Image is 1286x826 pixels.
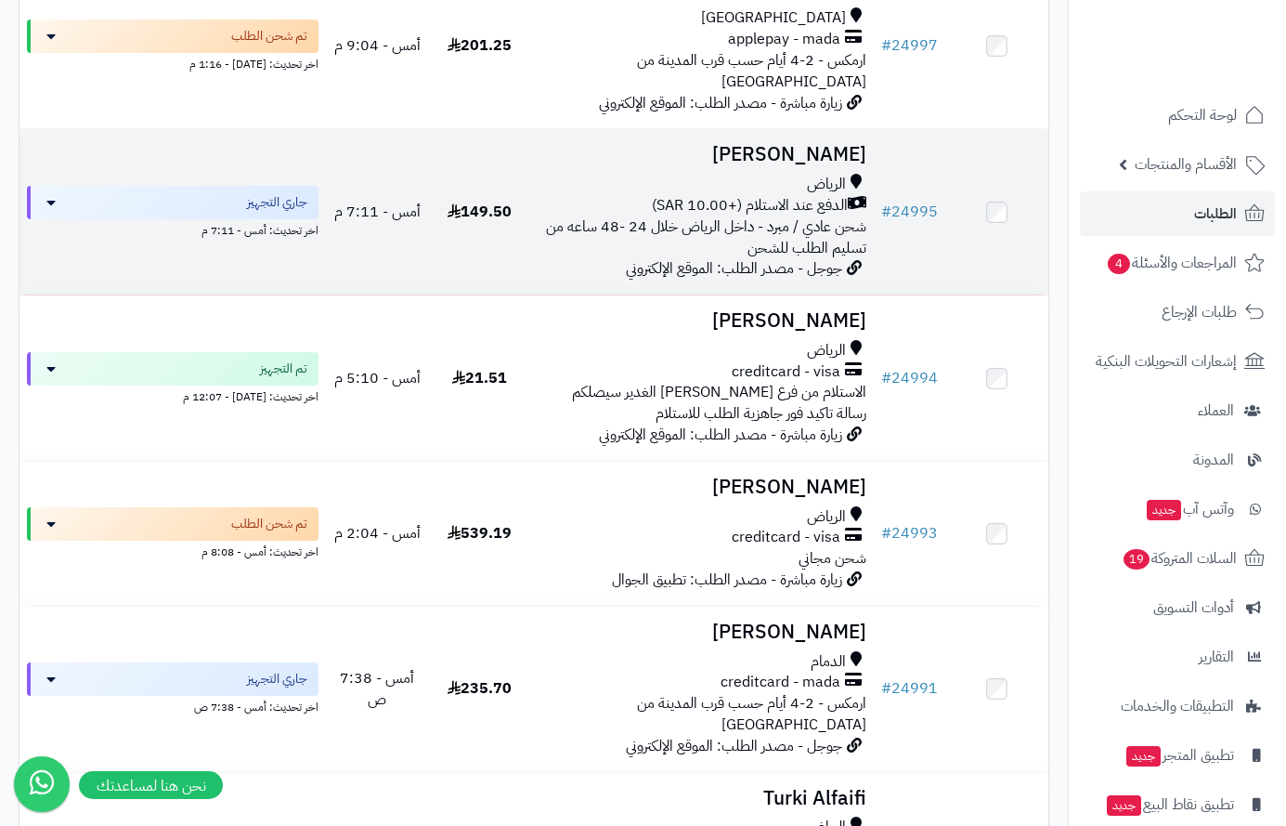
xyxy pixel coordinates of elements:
[637,692,866,736] span: ارمكس - 2-4 أيام حسب قرب المدينة من [GEOGRAPHIC_DATA]
[881,677,938,700] a: #24991
[881,367,938,389] a: #24994
[1193,447,1234,473] span: المدونة
[1080,585,1275,630] a: أدوات التسويق
[1194,201,1237,227] span: الطلبات
[27,696,318,715] div: اخر تحديث: أمس - 7:38 ص
[539,144,866,165] h3: [PERSON_NAME]
[1080,487,1275,531] a: وآتس آبجديد
[732,527,840,548] span: creditcard - visa
[599,92,842,114] span: زيارة مباشرة - مصدر الطلب: الموقع الإلكتروني
[1122,545,1237,571] span: السلات المتروكة
[881,677,891,700] span: #
[1080,438,1275,482] a: المدونة
[1096,348,1237,374] span: إشعارات التحويلات البنكية
[247,193,307,212] span: جاري التجهيز
[728,29,840,50] span: applepay - mada
[1124,742,1234,768] span: تطبيق المتجر
[1080,339,1275,384] a: إشعارات التحويلات البنكية
[448,522,512,544] span: 539.19
[260,360,307,378] span: تم التجهيز
[1080,635,1275,679] a: التقارير
[448,34,512,57] span: 201.25
[334,201,421,223] span: أمس - 7:11 م
[539,477,866,498] h3: [PERSON_NAME]
[881,367,891,389] span: #
[881,201,938,223] a: #24995
[1080,241,1275,285] a: المراجعات والأسئلة4
[1080,733,1275,778] a: تطبيق المتجرجديد
[27,386,318,405] div: اخر تحديث: [DATE] - 12:07 م
[1147,500,1181,520] span: جديد
[1107,795,1141,816] span: جديد
[572,381,866,425] span: الاستلام من فرع [PERSON_NAME] الغدير سيصلكم رسالة تاكيد فور جاهزية الطلب للاستلام
[1135,151,1237,177] span: الأقسام والمنتجات
[1153,595,1234,621] span: أدوات التسويق
[1198,398,1234,424] span: العملاء
[1145,496,1234,522] span: وآتس آب
[1162,299,1237,325] span: طلبات الإرجاع
[340,667,414,711] span: أمس - 7:38 ص
[881,522,891,544] span: #
[626,257,842,280] span: جوجل - مصدر الطلب: الموقع الإلكتروني
[539,622,866,643] h3: [PERSON_NAME]
[881,34,891,57] span: #
[701,7,846,29] span: [GEOGRAPHIC_DATA]
[1080,684,1275,728] a: التطبيقات والخدمات
[1168,102,1237,128] span: لوحة التحكم
[1080,93,1275,138] a: لوحة التحكم
[231,27,307,46] span: تم شحن الطلب
[546,216,866,259] span: شحن عادي / مبرد - داخل الرياض خلال 24 -48 ساعه من تسليم الطلب للشحن
[247,670,307,688] span: جاري التجهيز
[612,569,842,591] span: زيارة مباشرة - مصدر الطلب: تطبيق الجوال
[334,367,421,389] span: أمس - 5:10 م
[1080,290,1275,334] a: طلبات الإرجاع
[807,174,846,195] span: الرياض
[881,34,938,57] a: #24997
[452,367,507,389] span: 21.51
[1199,644,1234,670] span: التقارير
[1080,388,1275,433] a: العملاء
[334,34,421,57] span: أمس - 9:04 م
[799,547,866,570] span: شحن مجاني
[231,515,307,533] span: تم شحن الطلب
[1124,549,1150,570] span: 19
[27,53,318,72] div: اخر تحديث: [DATE] - 1:16 م
[539,788,866,809] h3: Turki Alfaifi
[807,340,846,361] span: الرياض
[732,361,840,383] span: creditcard - visa
[539,310,866,332] h3: [PERSON_NAME]
[881,201,891,223] span: #
[1126,746,1161,767] span: جديد
[1080,191,1275,236] a: الطلبات
[721,672,840,693] span: creditcard - mada
[626,735,842,757] span: جوجل - مصدر الطلب: الموقع الإلكتروني
[1105,792,1234,818] span: تطبيق نقاط البيع
[881,522,938,544] a: #24993
[811,651,846,673] span: الدمام
[1080,536,1275,581] a: السلات المتروكة19
[807,506,846,528] span: الرياض
[1121,693,1234,719] span: التطبيقات والخدمات
[599,424,842,446] span: زيارة مباشرة - مصدر الطلب: الموقع الإلكتروني
[652,195,848,216] span: الدفع عند الاستلام (+10.00 SAR)
[27,541,318,560] div: اخر تحديث: أمس - 8:08 م
[334,522,421,544] span: أمس - 2:04 م
[637,49,866,93] span: ارمكس - 2-4 أيام حسب قرب المدينة من [GEOGRAPHIC_DATA]
[1108,254,1130,274] span: 4
[1106,250,1237,276] span: المراجعات والأسئلة
[448,201,512,223] span: 149.50
[27,219,318,239] div: اخر تحديث: أمس - 7:11 م
[448,677,512,700] span: 235.70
